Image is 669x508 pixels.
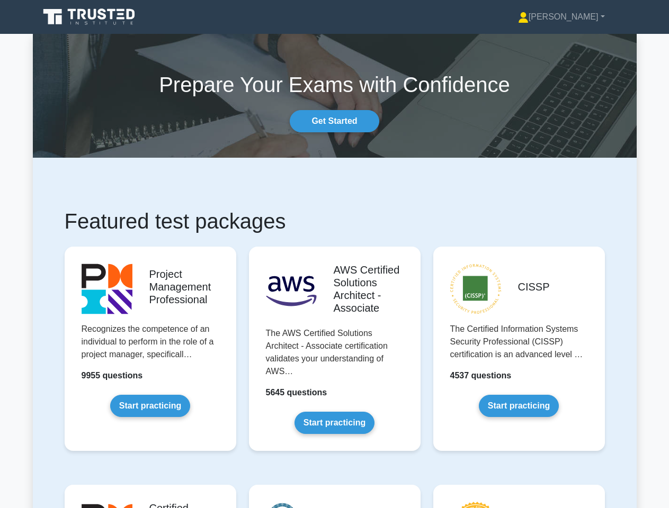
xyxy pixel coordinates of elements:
[479,395,559,417] a: Start practicing
[110,395,190,417] a: Start practicing
[65,208,605,234] h1: Featured test packages
[33,72,637,97] h1: Prepare Your Exams with Confidence
[295,412,374,434] a: Start practicing
[290,110,379,132] a: Get Started
[493,6,630,28] a: [PERSON_NAME]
